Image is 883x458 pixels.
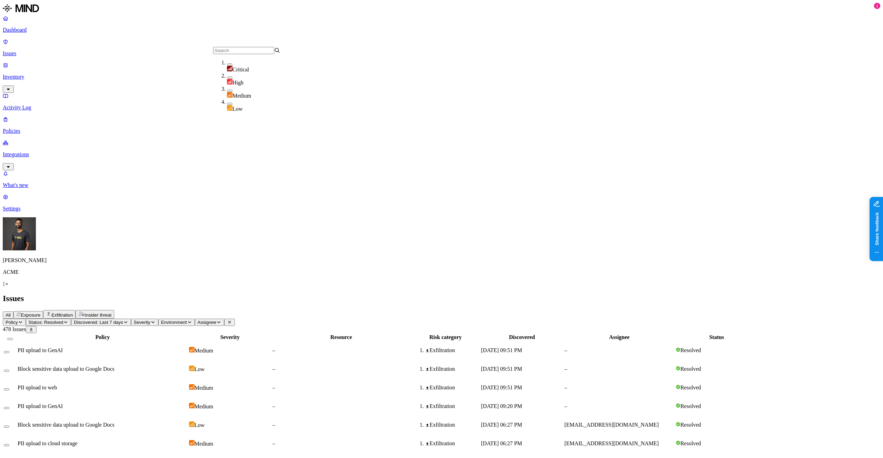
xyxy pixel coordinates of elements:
[676,366,681,371] img: status-resolved.svg
[564,334,674,340] div: Assignee
[4,351,9,353] button: Select row
[4,407,9,409] button: Select row
[425,440,480,447] div: Exfiltration
[564,385,567,390] span: –
[481,347,522,353] span: [DATE] 09:51 PM
[3,269,880,275] p: ACME
[564,347,567,353] span: –
[3,294,880,303] h2: Issues
[681,440,701,446] span: Resolved
[3,194,880,212] a: Settings
[272,403,275,409] span: –
[18,440,77,446] span: PII upload to cloud storage
[189,403,195,408] img: severity-medium.svg
[18,334,188,340] div: Policy
[3,3,880,15] a: MIND
[681,422,701,428] span: Resolved
[3,128,880,134] p: Policies
[3,3,39,14] img: MIND
[6,312,11,318] span: All
[85,312,111,318] span: Insider threat
[18,422,115,428] span: Block sensitive data upload to Google Docs
[195,366,205,372] span: Low
[272,366,275,372] span: –
[4,444,9,446] button: Select row
[3,27,880,33] p: Dashboard
[481,403,522,409] span: [DATE] 09:20 PM
[189,440,195,446] img: severity-medium.svg
[18,366,115,372] span: Block sensitive data upload to Google Docs
[564,422,659,428] span: [EMAIL_ADDRESS][DOMAIN_NAME]
[3,74,880,80] p: Inventory
[681,347,701,353] span: Resolved
[564,440,659,446] span: [EMAIL_ADDRESS][DOMAIN_NAME]
[676,440,681,445] img: status-resolved.svg
[676,334,758,340] div: Status
[481,385,522,390] span: [DATE] 09:51 PM
[874,3,880,9] div: 1
[676,403,681,408] img: status-resolved.svg
[195,441,213,447] span: Medium
[425,385,480,391] div: Exfiltration
[18,403,63,409] span: PII upload to GenAI
[6,320,18,325] span: Policy
[227,66,232,71] img: severity-critical.svg
[3,15,880,33] a: Dashboard
[681,366,701,372] span: Resolved
[213,47,274,54] input: Search
[676,422,681,427] img: status-resolved.svg
[195,348,213,354] span: Medium
[681,385,701,390] span: Resolved
[232,67,249,72] span: Critical
[29,320,63,325] span: Status: Resolved
[272,334,410,340] div: Resource
[3,62,880,92] a: Inventory
[3,50,880,57] p: Issues
[481,366,522,372] span: [DATE] 09:51 PM
[227,92,232,98] img: severity-medium.svg
[481,334,563,340] div: Discovered
[564,403,567,409] span: –
[564,366,567,372] span: –
[18,347,63,353] span: PII upload to GenAI
[232,80,244,86] span: High
[3,104,880,111] p: Activity Log
[189,366,195,371] img: severity-low.svg
[3,182,880,188] p: What's new
[3,151,880,158] p: Integrations
[134,320,150,325] span: Severity
[425,366,480,372] div: Exfiltration
[272,440,275,446] span: –
[3,326,26,332] span: 478 Issues
[227,79,232,84] img: severity-high.svg
[3,140,880,169] a: Integrations
[425,422,480,428] div: Exfiltration
[18,385,57,390] span: PII upload to web
[21,312,40,318] span: Exposure
[189,384,195,390] img: severity-medium.svg
[681,403,701,409] span: Resolved
[3,206,880,212] p: Settings
[425,347,480,354] div: Exfiltration
[189,421,195,427] img: severity-low.svg
[411,334,480,340] div: Risk category
[676,347,681,352] img: status-resolved.svg
[3,116,880,134] a: Policies
[195,422,205,428] span: Low
[272,422,275,428] span: –
[676,385,681,389] img: status-resolved.svg
[189,334,271,340] div: Severity
[481,440,522,446] span: [DATE] 06:27 PM
[481,422,522,428] span: [DATE] 06:27 PM
[3,39,880,57] a: Issues
[272,347,275,353] span: –
[272,385,275,390] span: –
[161,320,187,325] span: Environment
[4,426,9,428] button: Select row
[227,105,232,111] img: severity-low.svg
[74,320,123,325] span: Discovered: Last 7 days
[4,388,9,390] button: Select row
[7,338,13,340] button: Select all
[189,347,195,352] img: severity-medium.svg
